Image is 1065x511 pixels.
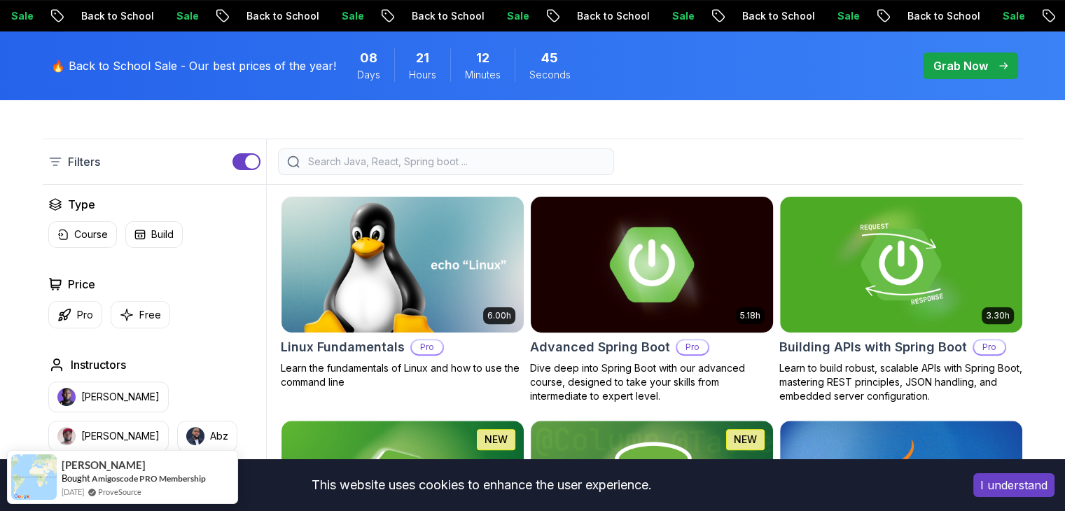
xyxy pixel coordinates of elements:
[11,454,57,500] img: provesource social proof notification image
[541,48,558,68] span: 45 Seconds
[69,9,165,23] p: Back to School
[740,310,760,321] p: 5.18h
[730,9,826,23] p: Back to School
[77,308,93,322] p: Pro
[412,340,443,354] p: Pro
[485,433,508,447] p: NEW
[51,57,336,74] p: 🔥 Back to School Sale - Our best prices of the year!
[780,197,1022,332] img: Building APIs with Spring Boot card
[409,68,436,82] span: Hours
[57,427,76,445] img: instructor img
[779,196,1023,403] a: Building APIs with Spring Boot card3.30hBuilding APIs with Spring BootProLearn to build robust, s...
[281,196,524,389] a: Linux Fundamentals card6.00hLinux FundamentalsProLearn the fundamentals of Linux and how to use t...
[151,227,174,241] p: Build
[565,9,660,23] p: Back to School
[48,381,169,412] button: instructor img[PERSON_NAME]
[826,9,870,23] p: Sale
[357,68,380,82] span: Days
[62,459,146,471] span: [PERSON_NAME]
[281,337,405,357] h2: Linux Fundamentals
[68,276,95,293] h2: Price
[986,310,1010,321] p: 3.30h
[779,337,967,357] h2: Building APIs with Spring Boot
[529,68,571,82] span: Seconds
[400,9,495,23] p: Back to School
[62,472,90,484] span: Bought
[48,221,117,248] button: Course
[734,433,757,447] p: NEW
[74,227,108,241] p: Course
[465,68,501,82] span: Minutes
[476,48,489,68] span: 12 Minutes
[98,486,141,498] a: ProveSource
[281,197,524,332] img: Linux Fundamentals card
[81,429,160,443] p: [PERSON_NAME]
[139,308,161,322] p: Free
[530,361,774,403] p: Dive deep into Spring Boot with our advanced course, designed to take your skills from intermedia...
[11,470,952,500] div: This website uses cookies to enhance the user experience.
[68,153,100,170] p: Filters
[360,48,377,68] span: 8 Days
[235,9,330,23] p: Back to School
[991,9,1036,23] p: Sale
[779,361,1023,403] p: Learn to build robust, scalable APIs with Spring Boot, mastering REST principles, JSON handling, ...
[125,221,183,248] button: Build
[186,427,204,445] img: instructor img
[62,486,84,498] span: [DATE]
[677,340,708,354] p: Pro
[974,340,1005,354] p: Pro
[933,57,988,74] p: Grab Now
[305,155,605,169] input: Search Java, React, Spring boot ...
[530,196,774,403] a: Advanced Spring Boot card5.18hAdvanced Spring BootProDive deep into Spring Boot with our advanced...
[48,301,102,328] button: Pro
[416,48,429,68] span: 21 Hours
[896,9,991,23] p: Back to School
[92,473,206,484] a: Amigoscode PRO Membership
[487,310,511,321] p: 6.00h
[524,193,779,335] img: Advanced Spring Boot card
[530,337,670,357] h2: Advanced Spring Boot
[68,196,95,213] h2: Type
[495,9,540,23] p: Sale
[177,421,237,451] button: instructor imgAbz
[81,390,160,404] p: [PERSON_NAME]
[111,301,170,328] button: Free
[48,421,169,451] button: instructor img[PERSON_NAME]
[330,9,375,23] p: Sale
[57,388,76,406] img: instructor img
[660,9,705,23] p: Sale
[71,356,126,373] h2: Instructors
[281,361,524,389] p: Learn the fundamentals of Linux and how to use the command line
[210,429,228,443] p: Abz
[165,9,209,23] p: Sale
[973,473,1054,497] button: Accept cookies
